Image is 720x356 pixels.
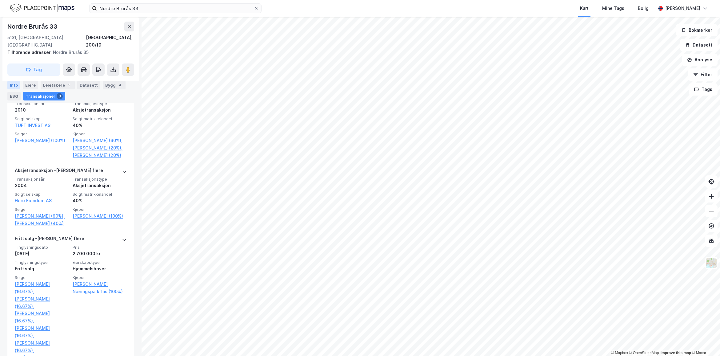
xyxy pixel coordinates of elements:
div: Aksjetransaksjon [73,106,127,114]
span: Pris [73,245,127,250]
img: logo.f888ab2527a4732fd821a326f86c7f29.svg [10,3,74,14]
a: [PERSON_NAME] (60%), [15,212,69,220]
a: [PERSON_NAME] (60%), [73,137,127,144]
span: Transaksjonsår [15,177,69,182]
div: ESG [7,92,21,100]
span: Solgt selskap [15,116,69,121]
span: Kjøper [73,275,127,280]
a: [PERSON_NAME] Næringspark 1as (100%) [73,280,127,295]
a: [PERSON_NAME] (16.67%), [15,295,69,310]
span: Solgt selskap [15,192,69,197]
div: 2004 [15,182,69,189]
a: [PERSON_NAME] (100%) [73,212,127,220]
a: Hero Eiendom AS [15,198,52,203]
span: Eierskapstype [73,260,127,265]
div: Datasett [77,81,100,89]
div: 40% [73,122,127,129]
div: Nordre Brurås 35 [7,49,129,56]
div: 5 [66,82,72,88]
button: Filter [688,68,718,81]
a: OpenStreetMap [629,351,659,355]
span: Transaksjonstype [73,101,127,106]
span: Kjøper [73,131,127,137]
a: [PERSON_NAME] (16.67%), [15,310,69,325]
iframe: Chat Widget [689,326,720,356]
img: Z [706,257,717,269]
div: Eiere [23,81,38,89]
div: Nordre Brurås 33 [7,22,59,31]
div: Fritt salg - [PERSON_NAME] flere [15,235,84,245]
span: Transaksjonstype [73,177,127,182]
a: [PERSON_NAME] (20%) [73,152,127,159]
div: Bolig [638,5,649,12]
span: Selger [15,275,69,280]
a: [PERSON_NAME] (16.67%), [15,339,69,354]
a: [PERSON_NAME] (20%), [73,144,127,152]
div: Kontrollprogram for chat [689,326,720,356]
button: Tags [689,83,718,96]
span: Solgt matrikkelandel [73,192,127,197]
div: Mine Tags [602,5,624,12]
div: Bygg [103,81,126,89]
div: 4 [117,82,123,88]
span: Transaksjonsår [15,101,69,106]
div: Transaksjoner [23,92,65,100]
button: Datasett [680,39,718,51]
span: Tinglysningsdato [15,245,69,250]
span: Selger [15,207,69,212]
button: Bokmerker [676,24,718,36]
button: Analyse [682,54,718,66]
div: [GEOGRAPHIC_DATA], 200/19 [86,34,134,49]
div: 40% [73,197,127,204]
div: [PERSON_NAME] [665,5,700,12]
button: Tag [7,63,60,76]
div: Hjemmelshaver [73,265,127,272]
div: 2 700 000 kr [73,250,127,257]
a: [PERSON_NAME] (100%) [15,137,69,144]
span: Solgt matrikkelandel [73,116,127,121]
span: Tinglysningstype [15,260,69,265]
a: Improve this map [661,351,691,355]
a: [PERSON_NAME] (16.67%), [15,325,69,339]
a: [PERSON_NAME] (40%) [15,220,69,227]
div: Kart [580,5,589,12]
a: Mapbox [611,351,628,355]
div: Aksjetransaksjon [73,182,127,189]
div: 2010 [15,106,69,114]
a: TUFT INVEST AS [15,123,50,128]
div: Aksjetransaksjon - [PERSON_NAME] flere [15,167,103,177]
div: Fritt salg [15,265,69,272]
div: Leietakere [41,81,75,89]
span: Selger [15,131,69,137]
div: [DATE] [15,250,69,257]
div: 5131, [GEOGRAPHIC_DATA], [GEOGRAPHIC_DATA] [7,34,86,49]
a: [PERSON_NAME] (16.67%), [15,280,69,295]
input: Søk på adresse, matrikkel, gårdeiere, leietakere eller personer [97,4,254,13]
div: 3 [57,93,63,99]
span: Tilhørende adresser: [7,50,53,55]
div: Info [7,81,20,89]
span: Kjøper [73,207,127,212]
